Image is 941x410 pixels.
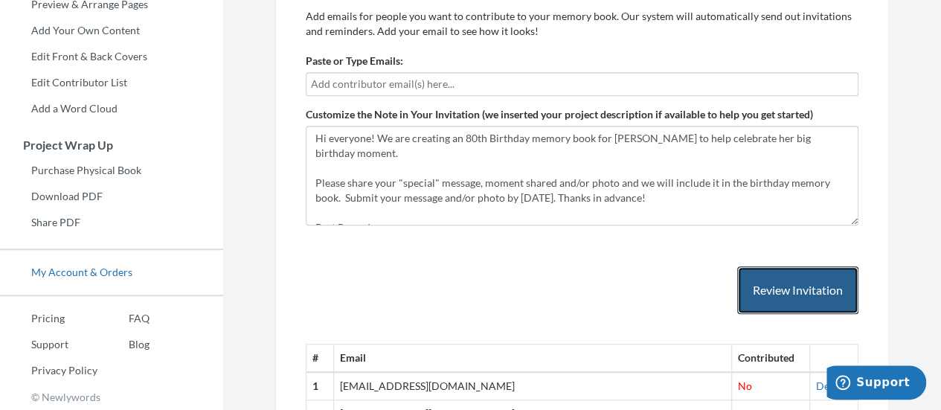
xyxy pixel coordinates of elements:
p: Add emails for people you want to contribute to your memory book. Our system will automatically s... [306,9,858,39]
h3: Project Wrap Up [1,138,223,152]
a: Blog [97,333,150,356]
span: No [738,379,752,392]
button: Review Invitation [737,266,858,315]
a: FAQ [97,307,150,330]
iframe: Opens a widget where you can chat to one of our agents [826,365,926,403]
label: Paste or Type Emails: [306,54,403,68]
td: [EMAIL_ADDRESS][DOMAIN_NAME] [334,372,732,400]
textarea: Hi everyone! We are making a 80th Birthday memory book for [PERSON_NAME] to help celebrate her bi... [306,126,858,225]
a: Delete [816,379,847,392]
th: Email [334,345,732,372]
input: Add contributor email(s) here... [311,76,853,92]
th: 1 [306,372,334,400]
th: # [306,345,334,372]
th: Contributed [731,345,809,372]
label: Customize the Note in Your Invitation (we inserted your project description if available to help ... [306,107,813,122]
